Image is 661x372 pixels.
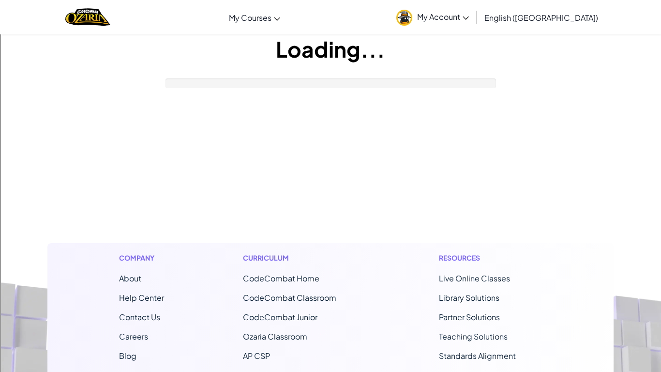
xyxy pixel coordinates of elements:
a: My Account [391,2,474,32]
a: Ozaria by CodeCombat logo [65,7,110,27]
span: My Account [417,12,469,22]
img: Home [65,7,110,27]
img: avatar [396,10,412,26]
span: My Courses [229,13,271,23]
span: English ([GEOGRAPHIC_DATA]) [484,13,598,23]
a: English ([GEOGRAPHIC_DATA]) [480,4,603,31]
a: My Courses [224,4,285,31]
